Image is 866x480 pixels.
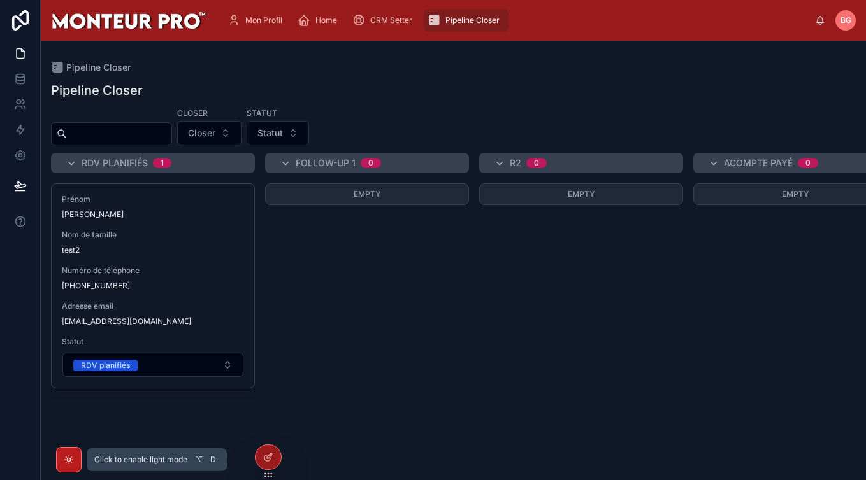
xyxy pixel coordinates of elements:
[177,107,208,118] label: Closer
[217,6,815,34] div: scrollable content
[177,121,242,145] button: Select Button
[194,455,204,465] span: ⌥
[257,127,283,139] span: Statut
[424,9,509,32] a: Pipeline Closer
[224,9,291,32] a: Mon Profil
[62,194,244,204] span: Prénom
[188,127,215,139] span: Closer
[62,353,243,377] button: Select Button
[62,209,244,220] span: [PERSON_NAME]
[724,157,793,169] span: Acompte payé
[354,189,380,199] span: Empty
[296,157,356,169] span: Follow-up 1
[62,337,244,347] span: Statut
[247,107,277,118] label: Statut
[349,9,421,32] a: CRM Setter
[51,81,143,99] h1: Pipeline Closer
[247,121,309,145] button: Select Button
[294,9,346,32] a: Home
[94,455,187,465] span: Click to enable light mode
[51,183,255,388] a: Prénom[PERSON_NAME]Nom de familletest2Numéro de téléphone[PHONE_NUMBER]Adresse email[EMAIL_ADDRES...
[62,281,244,291] span: [PHONE_NUMBER]
[81,360,130,371] div: RDV planifiés
[568,189,595,199] span: Empty
[368,158,373,168] div: 0
[370,15,412,25] span: CRM Setter
[66,61,131,74] span: Pipeline Closer
[51,10,207,31] img: App logo
[62,245,244,255] span: test2
[510,157,521,169] span: R2
[245,15,282,25] span: Mon Profil
[208,455,218,465] span: D
[782,189,809,199] span: Empty
[161,158,164,168] div: 1
[315,15,337,25] span: Home
[805,158,811,168] div: 0
[62,265,244,276] span: Numéro de téléphone
[82,157,148,169] span: RDV planifiés
[534,158,539,168] div: 0
[62,316,244,327] span: [EMAIL_ADDRESS][DOMAIN_NAME]
[445,15,500,25] span: Pipeline Closer
[62,301,244,311] span: Adresse email
[62,230,244,240] span: Nom de famille
[841,15,851,25] span: BG
[51,61,131,74] a: Pipeline Closer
